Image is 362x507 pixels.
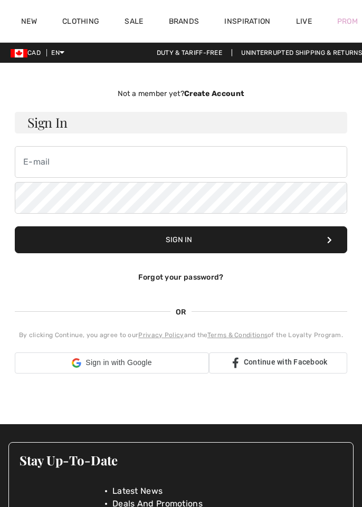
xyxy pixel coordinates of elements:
[337,16,358,27] a: Prom
[15,112,347,133] h3: Sign In
[209,352,347,374] a: Continue with Facebook
[15,330,347,340] div: By clicking Continue, you agree to our and the of the Loyalty Program.
[15,352,209,374] div: Sign in with Google
[15,146,347,178] input: E-mail
[138,331,184,339] a: Privacy Policy
[244,358,328,366] span: Continue with Facebook
[11,49,45,56] span: CAD
[207,331,268,339] a: Terms & Conditions
[9,372,214,396] iframe: Sign in with Google Button
[15,88,347,99] div: Not a member yet?
[11,49,27,58] img: Canadian Dollar
[21,17,37,28] a: New
[51,49,64,56] span: EN
[112,485,163,498] span: Latest News
[85,357,151,368] span: Sign in with Google
[15,226,347,253] button: Sign In
[125,17,143,28] a: Sale
[170,307,192,318] span: OR
[224,17,270,28] span: Inspiration
[62,17,99,28] a: Clothing
[184,89,244,98] strong: Create Account
[169,17,199,28] a: Brands
[20,453,342,467] h3: Stay Up-To-Date
[138,273,223,282] a: Forgot your password?
[296,16,312,27] a: Live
